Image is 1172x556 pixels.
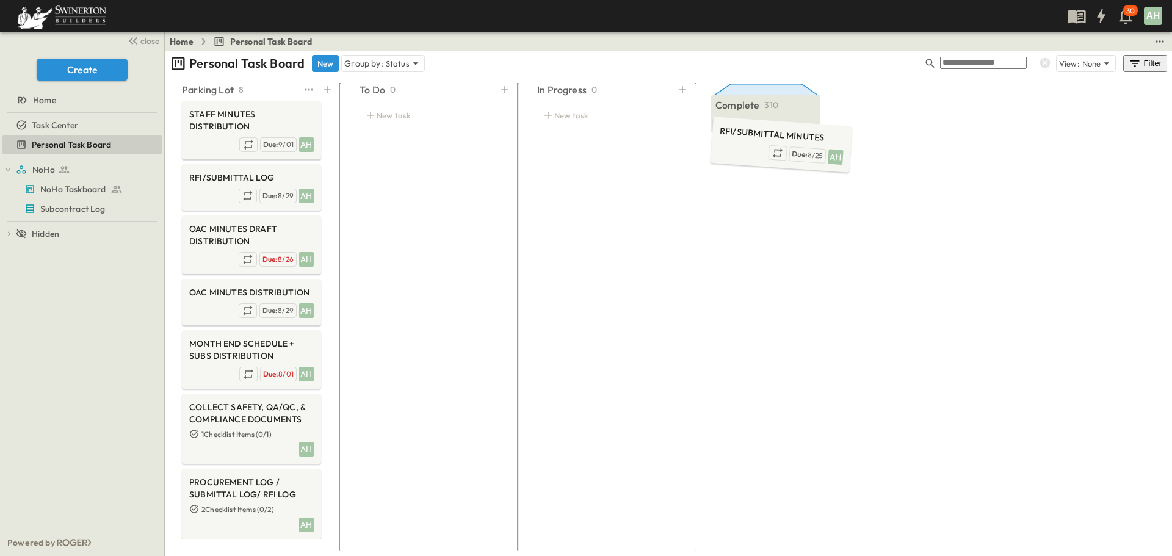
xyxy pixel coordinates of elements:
div: New task [360,107,499,124]
span: COLLECT SAFETY, QA/QC, & COMPLIANCE DOCUMENTS [189,401,314,425]
div: PROCUREMENT LOG / SUBMITTAL LOG/ RFI LOG2Checklist Items (0/2)AH [182,469,321,539]
p: Personal Task Board [189,55,305,72]
div: AH [299,367,314,381]
a: Task Center [2,117,159,134]
div: OAC MINUTES DRAFT DISTRIBUTIONAHDue:8/26 [182,215,321,274]
div: NoHo Taskboardtest [2,179,162,199]
p: 0 [390,84,396,96]
a: Personal Task Board [2,136,159,153]
span: 8/29 [278,191,294,200]
span: Personal Task Board [230,35,312,48]
p: Complete [715,98,759,112]
div: New task [537,107,676,124]
span: Due: [792,149,808,159]
div: AH [1144,7,1162,25]
span: 8/26 [278,255,294,264]
span: Subcontract Log [40,203,106,215]
span: PROCUREMENT LOG / SUBMITTAL LOG/ RFI LOG [189,476,314,500]
span: Personal Task Board [32,139,111,151]
a: Home [2,92,159,109]
nav: breadcrumbs [170,35,319,48]
div: Filter [1128,57,1162,70]
span: Due: [262,306,278,315]
p: 30 [1126,6,1135,16]
p: 8 [239,84,244,96]
span: 9/01 [278,140,294,149]
div: MONTH END SCHEDULE + SUBS DISTRIBUTIONAHDue:8/01 [182,330,321,389]
span: Home [33,94,56,106]
a: Personal Task Board [213,35,312,48]
div: RFI/SUBMITTAL LOGAHDue:8/29 [182,164,321,211]
div: AH [828,150,844,165]
p: Group by: [344,57,383,70]
p: View: [1059,58,1080,70]
button: Filter [1123,55,1167,72]
div: AH [299,137,314,152]
span: OAC MINUTES DISTRIBUTION [189,286,314,298]
div: AH [299,252,314,267]
div: AH [299,442,314,457]
div: AH [299,518,314,532]
span: NoHo Taskboard [40,183,106,195]
div: AH [299,303,314,318]
p: In Progress [537,82,587,97]
p: 1 Checklist Items ( 0 / 1 ) [201,429,314,439]
div: Subcontract Logtest [2,199,162,218]
span: OAC MINUTES DRAFT DISTRIBUTION [189,223,314,247]
div: Personal Task Boardtest [2,135,162,154]
div: COLLECT SAFETY, QA/QC, & COMPLIANCE DOCUMENTS1Checklist Items (0/1)AH [182,394,321,464]
span: Hidden [32,228,59,240]
span: NoHo [32,164,55,176]
div: AH [299,189,314,203]
button: AH [1143,5,1163,26]
button: test [1152,34,1167,49]
span: Due: [263,369,278,378]
span: 8/25 [808,150,823,161]
button: close [123,32,162,49]
p: Status [386,57,410,70]
span: close [140,35,159,47]
span: RFI/SUBMITTAL MINUTES [720,125,845,145]
a: NoHo Taskboard [2,181,159,198]
span: Task Center [32,119,78,131]
p: 2 Checklist Items ( 0 / 2 ) [201,504,314,514]
img: 6c363589ada0b36f064d841b69d3a419a338230e66bb0a533688fa5cc3e9e735.png [15,3,109,29]
a: Subcontract Log [2,200,159,217]
div: NoHotest [2,160,162,179]
div: OAC MINUTES DISTRIBUTIONAHDue:8/29 [182,279,321,325]
span: Due: [263,140,278,149]
span: 8/01 [278,369,294,378]
p: Parking Lot [182,82,234,97]
button: test [302,81,316,98]
button: Create [37,59,128,81]
a: Home [170,35,194,48]
p: None [1082,57,1101,70]
span: MONTH END SCHEDULE + SUBS DISTRIBUTION [189,338,314,362]
span: STAFF MINUTES DISTRIBUTION [189,108,314,132]
p: 0 [591,84,597,96]
span: 8/29 [278,306,294,315]
p: 310 [764,99,778,111]
span: Due: [262,255,278,264]
div: RFI/SUBMITTAL MINUTESAHDue:8/25 [711,117,853,173]
div: STAFF MINUTES DISTRIBUTIONAHDue:9/01 [182,101,321,159]
span: Due: [262,191,278,200]
p: To Do [360,82,385,97]
button: New [312,55,339,72]
a: NoHo [16,161,159,178]
span: RFI/SUBMITTAL LOG [189,171,314,184]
